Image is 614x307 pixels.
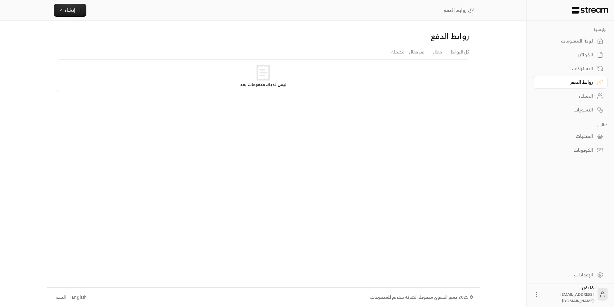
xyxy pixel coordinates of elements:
strong: ليس لديك مدفوعات بعد [240,81,287,88]
a: روابط الدفع [443,7,476,14]
img: Logo [571,7,609,14]
a: المنتجات [533,130,608,143]
button: إنشاء [54,4,86,17]
a: روابط الدفع [533,76,608,89]
div: روابط الدفع [336,31,469,41]
a: الفواتير [533,49,608,61]
div: التسويات [541,107,593,113]
a: الاشتراكات [533,62,608,75]
a: لوحة المعلومات [533,35,608,47]
a: غير فعال [409,46,424,58]
a: التسويات [533,103,608,116]
div: © 2025 جميع الحقوق محفوظة لشركة ستريم للمدفوعات. [370,294,473,301]
a: الكوبونات [533,144,608,157]
a: العملاء [533,90,608,102]
a: مكتملة [391,46,404,58]
div: الاشتراكات [541,65,593,72]
span: إنشاء [65,6,75,14]
a: الإعدادات [533,268,608,281]
p: الرئيسية [533,27,608,32]
a: كل الروابط [450,46,469,58]
div: الفواتير [541,52,593,58]
div: المنتجات [541,133,593,139]
div: العملاء [541,93,593,99]
p: كتالوج [533,122,608,128]
div: روابط الدفع [541,79,593,85]
div: English [72,294,87,301]
a: الدعم [53,292,68,303]
a: فعال [433,46,442,58]
div: فليفرز . [543,284,594,304]
div: لوحة المعلومات [541,38,593,44]
div: الكوبونات [541,147,593,153]
div: الإعدادات [541,272,593,278]
nav: breadcrumb [443,7,476,14]
span: [EMAIL_ADDRESS][DOMAIN_NAME] [560,291,594,304]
